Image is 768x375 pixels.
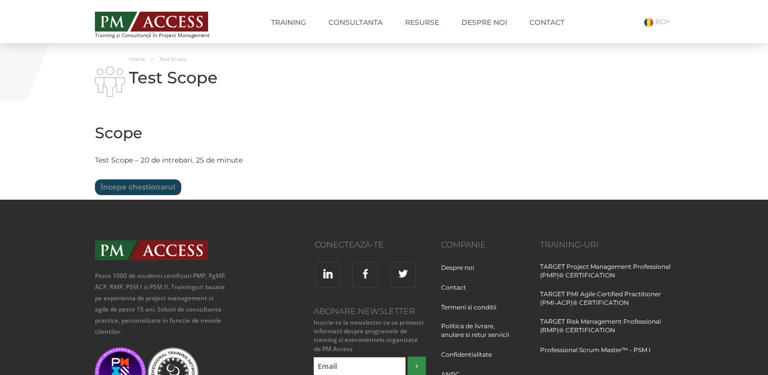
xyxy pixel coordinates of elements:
[540,346,651,364] a: Professional Scrum Master™ - PSM I
[95,124,476,141] h2: Scope
[441,322,525,349] a: Politica de livrare, anulare si retur servicii
[311,318,426,353] small: Inscrie-te la newsletter ca sa primesti informatii despre programele de training si evenimentele ...
[441,303,504,322] a: Termeni si conditii
[441,240,525,249] h3: Companie
[321,12,390,33] a: Consultanta
[95,154,476,167] p: Test Scope – 20 de intrebari, 25 de minute
[441,263,482,282] a: Despre noi
[95,33,228,38] span: Training și Consultanță în Project Management
[95,9,228,38] a: Training și Consultanță în Project Management
[522,12,572,33] a: Contact
[397,12,447,33] a: Resurse
[95,69,476,86] h1: Test Scope
[95,67,125,97] img: i-02.png
[95,12,208,32] img: PM ACCESS - Echipa traineri si consultanti certificati PMP: Narciss Popescu, Mihai Olaru, Monica ...
[243,240,384,249] h3: Conecteaza-te
[540,290,674,317] a: TARGET PMI Agile Certified Practitioner (PMI-ACP)® CERTIFICATION
[644,17,674,26] a: RO
[95,270,228,337] p: Peste 1000 de studenti certificati PMP, PgMP, ACP, RMP, PSM I si PSM II. Traininguri bazate pe ex...
[644,18,653,27] img: Romana
[540,317,674,345] a: TARGET Risk Management Professional (RMP)® CERTIFICATION
[540,240,674,249] h3: Training-uri
[95,240,208,260] img: PMAccess
[540,262,674,290] a: TARGET Project Management Professional (PMP)® CERTIFICATION
[129,56,145,63] a: Home
[159,56,187,63] span: Test Scope
[263,12,314,33] a: Training
[441,283,474,302] a: Contact
[311,307,426,316] h3: Abonare Newsletter
[454,12,515,33] a: Despre noi
[95,179,181,195] input: Începe chestionarul
[441,350,499,369] a: Confidentialitate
